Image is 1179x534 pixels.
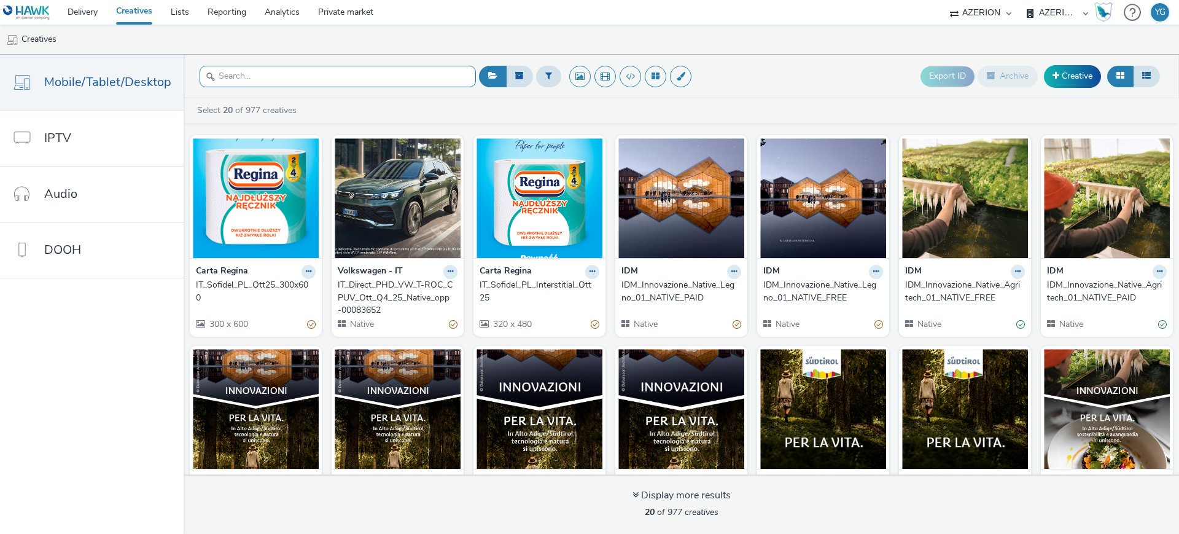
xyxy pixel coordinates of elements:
[44,241,81,259] span: DOOH
[621,279,741,304] a: IDM_Innovazione_Native_Legno_01_NATIVE_PAID
[44,73,171,91] span: Mobile/Tablet/Desktop
[763,279,878,304] div: IDM_Innovazione_Native_Legno_01_NATIVE_FREE
[44,185,77,203] span: Audio
[1107,66,1134,87] button: Grid
[1044,138,1170,258] img: IDM_Innovazione_Native_Agritech_01_NATIVE_PAID visual
[335,349,461,469] img: IDM_Innovazione_Legno_320x480_PAID visual
[905,265,922,279] strong: IDM
[3,5,50,20] img: undefined Logo
[480,265,532,279] strong: Carta Regina
[621,279,736,304] div: IDM_Innovazione_Native_Legno_01_NATIVE_PAID
[916,318,941,330] span: Native
[874,318,883,331] div: Partially valid
[763,279,883,304] a: IDM_Innovazione_Native_Legno_01_NATIVE_FREE
[632,318,658,330] span: Native
[335,138,461,258] img: IT_Direct_PHD_VW_T-ROC_CPUV_Ott_Q4_25_Native_opp-00083652 visual
[1155,3,1165,22] div: YG
[760,349,886,469] img: IDM_Innovazione_Legno_300x250_FREE visual
[44,129,71,147] span: IPTV
[920,66,975,86] button: Export ID
[645,506,718,518] span: of 977 creatives
[6,34,18,46] img: mobile
[223,104,233,116] strong: 20
[196,104,302,116] a: Select of 977 creatives
[1047,279,1167,304] a: IDM_Innovazione_Native_Agritech_01_NATIVE_PAID
[1094,2,1113,22] img: Hawk Academy
[1044,349,1170,469] img: IDM_Innovazione_Agritech_320x480_FREE visual
[978,66,1038,87] button: Archive
[338,279,453,316] div: IT_Direct_PHD_VW_T-ROC_CPUV_Ott_Q4_25_Native_opp-00083652
[591,318,599,331] div: Partially valid
[477,138,602,258] img: IT_Sofidel_PL_Interstitial_Ott25 visual
[1158,318,1167,331] div: Valid
[905,279,1025,304] a: IDM_Innovazione_Native_Agritech_01_NATIVE_FREE
[477,349,602,469] img: IDM_Innovazione_Legno_300x600_FREE visual
[621,265,638,279] strong: IDM
[733,318,741,331] div: Partially valid
[193,349,319,469] img: IDM_Innovazione_Legno_320x480_FREE visual
[774,318,800,330] span: Native
[492,318,532,330] span: 320 x 480
[1133,66,1160,87] button: Table
[349,318,374,330] span: Native
[760,138,886,258] img: IDM_Innovazione_Native_Legno_01_NATIVE_FREE visual
[632,489,731,503] div: Display more results
[618,349,744,469] img: IDM_Innovazione_Legno_300x600_PAID visual
[1058,318,1083,330] span: Native
[193,138,319,258] img: IT_Sofidel_PL_Ott25_300x600 visual
[196,279,316,304] a: IT_Sofidel_PL_Ott25_300x600
[1047,279,1162,304] div: IDM_Innovazione_Native_Agritech_01_NATIVE_PAID
[200,66,476,87] input: Search...
[196,265,248,279] strong: Carta Regina
[449,318,457,331] div: Partially valid
[1016,318,1025,331] div: Valid
[902,349,1028,469] img: IDM_Innovazione_Legno_300x250_PAID visual
[480,279,594,304] div: IT_Sofidel_PL_Interstitial_Ott25
[645,506,655,518] strong: 20
[208,318,248,330] span: 300 x 600
[1047,265,1064,279] strong: IDM
[338,279,457,316] a: IT_Direct_PHD_VW_T-ROC_CPUV_Ott_Q4_25_Native_opp-00083652
[618,138,744,258] img: IDM_Innovazione_Native_Legno_01_NATIVE_PAID visual
[902,138,1028,258] img: IDM_Innovazione_Native_Agritech_01_NATIVE_FREE visual
[480,279,599,304] a: IT_Sofidel_PL_Interstitial_Ott25
[307,318,316,331] div: Partially valid
[1094,2,1118,22] a: Hawk Academy
[763,265,780,279] strong: IDM
[196,279,311,304] div: IT_Sofidel_PL_Ott25_300x600
[1044,65,1101,87] a: Creative
[338,265,403,279] strong: Volkswagen - IT
[905,279,1020,304] div: IDM_Innovazione_Native_Agritech_01_NATIVE_FREE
